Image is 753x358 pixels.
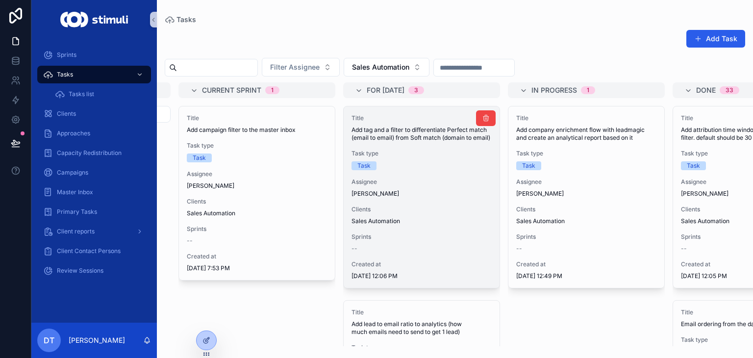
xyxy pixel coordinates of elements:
span: [DATE] 7:53 PM [187,264,327,272]
span: Client reports [57,228,95,235]
a: Primary Tasks [37,203,151,221]
span: -- [681,245,687,253]
span: Clients [57,110,76,118]
span: Sprints [351,233,492,241]
span: Tasks [57,71,73,78]
span: Add tag and a filter to differentiate Perfect match (email to email) from Soft match (domain to e... [351,126,492,142]
span: Approaches [57,129,90,137]
span: Add company enrichment flow with leadmagic and create an analytical report based on it [516,126,656,142]
button: Select Button [262,58,340,77]
span: Clients [351,205,492,213]
div: 1 [271,86,274,94]
span: -- [187,237,193,245]
a: Client Contact Persons [37,242,151,260]
div: Task [193,153,206,162]
div: 33 [726,86,733,94]
span: DT [44,334,54,346]
div: Task [687,161,700,170]
span: Primary Tasks [57,208,97,216]
span: Clients [187,198,327,205]
a: Capacity Redistribution [37,144,151,162]
a: Tasks [37,66,151,83]
a: Campaigns [37,164,151,181]
span: Created at [187,253,327,260]
button: Add Task [686,30,745,48]
p: [PERSON_NAME] [69,335,125,345]
span: -- [516,245,522,253]
span: -- [351,245,357,253]
div: 3 [414,86,418,94]
span: Created at [516,260,656,268]
span: Sprints [57,51,76,59]
span: Sales Automation [516,217,565,225]
span: Done [696,85,716,95]
span: Assignee [516,178,656,186]
div: Task [357,161,371,170]
a: Clients [37,105,151,123]
span: Assignee [351,178,492,186]
button: Select Button [344,58,429,77]
a: TitleAdd tag and a filter to differentiate Perfect match (email to email) from Soft match (domain... [343,106,500,288]
span: Filter Assignee [270,62,320,72]
a: Tasks [165,15,196,25]
span: Sales Automation [681,217,729,225]
span: Tasks list [69,90,94,98]
span: Add campaign filter to the master inbox [187,126,327,134]
span: Title [187,114,327,122]
span: Sprints [516,233,656,241]
span: [DATE] 12:49 PM [516,272,656,280]
a: Tasks list [49,85,151,103]
span: Sales Automation [352,62,409,72]
span: Clients [516,205,656,213]
span: Title [516,114,656,122]
a: Sprints [37,46,151,64]
a: Approaches [37,125,151,142]
span: Created at [351,260,492,268]
a: TitleAdd company enrichment flow with leadmagic and create an analytical report based on itTask t... [508,106,665,288]
span: Current sprint [202,85,261,95]
span: Task type [351,344,492,352]
div: Task [522,161,535,170]
span: Title [351,114,492,122]
a: Review Sessions [37,262,151,280]
span: Assignee [187,170,327,178]
div: 1 [587,86,589,94]
span: Task type [187,142,327,150]
span: Campaigns [57,169,88,177]
span: Capacity Redistribution [57,149,122,157]
a: Client reports [37,223,151,240]
span: [DATE] 12:06 PM [351,272,492,280]
span: Task type [516,150,656,157]
span: For [DATE] [367,85,404,95]
span: In progress [531,85,577,95]
span: [PERSON_NAME] [351,190,399,198]
a: TitleAdd campaign filter to the master inboxTask typeTaskAssignee[PERSON_NAME]ClientsSales Automa... [178,106,335,281]
span: [PERSON_NAME] [516,190,564,198]
div: scrollable content [31,39,157,292]
span: Master Inbox [57,188,93,196]
span: Sales Automation [187,209,235,217]
a: Master Inbox [37,183,151,201]
span: Client Contact Persons [57,247,121,255]
span: Sales Automation [351,217,400,225]
span: Task type [351,150,492,157]
span: Review Sessions [57,267,103,275]
span: Add lead to email ratio to analytics (how much emails need to send to get 1 lead) [351,320,492,336]
span: Sprints [187,225,327,233]
span: Tasks [176,15,196,25]
span: [PERSON_NAME] [681,190,728,198]
img: App logo [60,12,127,27]
span: [PERSON_NAME] [187,182,234,190]
span: Title [351,308,492,316]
